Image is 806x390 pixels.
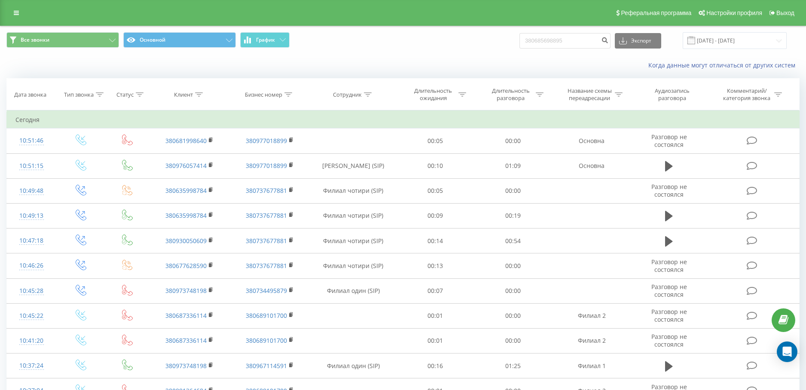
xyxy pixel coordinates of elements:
[567,87,613,102] div: Название схемы переадресации
[310,229,397,253] td: Филиал чотири (SIP)
[15,232,48,249] div: 10:47:18
[15,308,48,324] div: 10:45:22
[165,237,207,245] a: 380930050609
[552,353,632,378] td: Филиал 1
[246,161,287,170] a: 380977018899
[474,328,551,353] td: 00:00
[246,336,287,344] a: 380689101700
[651,133,687,149] span: Разговор не состоялся
[474,178,551,203] td: 00:00
[246,362,287,370] a: 380967114591
[552,328,632,353] td: Филиал 2
[397,303,474,328] td: 00:01
[397,203,474,228] td: 00:09
[246,211,287,219] a: 380737677881
[14,91,46,98] div: Дата звонка
[410,87,456,102] div: Длительность ожидания
[256,37,275,43] span: График
[621,9,691,16] span: Реферальная программа
[15,257,48,274] div: 10:46:26
[6,32,119,48] button: Все звонки
[397,328,474,353] td: 00:01
[310,353,397,378] td: Филиал один (SIP)
[397,128,474,153] td: 00:05
[15,183,48,199] div: 10:49:48
[474,278,551,303] td: 00:00
[165,286,207,295] a: 380973748198
[165,137,207,145] a: 380681998640
[519,33,611,49] input: Поиск по номеру
[21,37,49,43] span: Все звонки
[651,283,687,299] span: Разговор не состоялся
[474,253,551,278] td: 00:00
[333,91,362,98] div: Сотрудник
[165,311,207,320] a: 380687336114
[7,111,800,128] td: Сегодня
[165,211,207,219] a: 380635998784
[246,186,287,195] a: 380737677881
[310,153,397,178] td: [PERSON_NAME] (SIP)
[644,87,700,102] div: Аудиозапись разговора
[246,286,287,295] a: 380734495879
[776,9,794,16] span: Выход
[397,229,474,253] td: 00:14
[310,203,397,228] td: Филиал чотири (SIP)
[648,61,800,69] a: Когда данные могут отличаться от других систем
[397,253,474,278] td: 00:13
[246,262,287,270] a: 380737677881
[15,207,48,224] div: 10:49:13
[615,33,661,49] button: Экспорт
[246,311,287,320] a: 380689101700
[474,353,551,378] td: 01:25
[488,87,534,102] div: Длительность разговора
[15,332,48,349] div: 10:41:20
[552,303,632,328] td: Филиал 2
[165,362,207,370] a: 380973748198
[310,178,397,203] td: Филиал чотири (SIP)
[64,91,94,98] div: Тип звонка
[651,183,687,198] span: Разговор не состоялся
[552,153,632,178] td: Основна
[310,278,397,303] td: Филиал один (SIP)
[706,9,762,16] span: Настройки профиля
[240,32,290,48] button: График
[397,278,474,303] td: 00:07
[552,128,632,153] td: Основна
[310,253,397,278] td: Филиал чотири (SIP)
[397,153,474,178] td: 00:10
[777,341,797,362] div: Open Intercom Messenger
[123,32,236,48] button: Основной
[165,262,207,270] a: 380677628590
[174,91,193,98] div: Клиент
[15,357,48,374] div: 10:37:24
[15,132,48,149] div: 10:51:46
[474,128,551,153] td: 00:00
[397,178,474,203] td: 00:05
[651,308,687,323] span: Разговор не состоялся
[651,258,687,274] span: Разговор не состоялся
[651,332,687,348] span: Разговор не состоялся
[246,137,287,145] a: 380977018899
[165,186,207,195] a: 380635998784
[15,283,48,299] div: 10:45:28
[722,87,772,102] div: Комментарий/категория звонка
[474,229,551,253] td: 00:54
[165,161,207,170] a: 380976057414
[165,336,207,344] a: 380687336114
[474,203,551,228] td: 00:19
[15,158,48,174] div: 10:51:15
[246,237,287,245] a: 380737677881
[116,91,134,98] div: Статус
[474,303,551,328] td: 00:00
[245,91,282,98] div: Бизнес номер
[474,153,551,178] td: 01:09
[397,353,474,378] td: 00:16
